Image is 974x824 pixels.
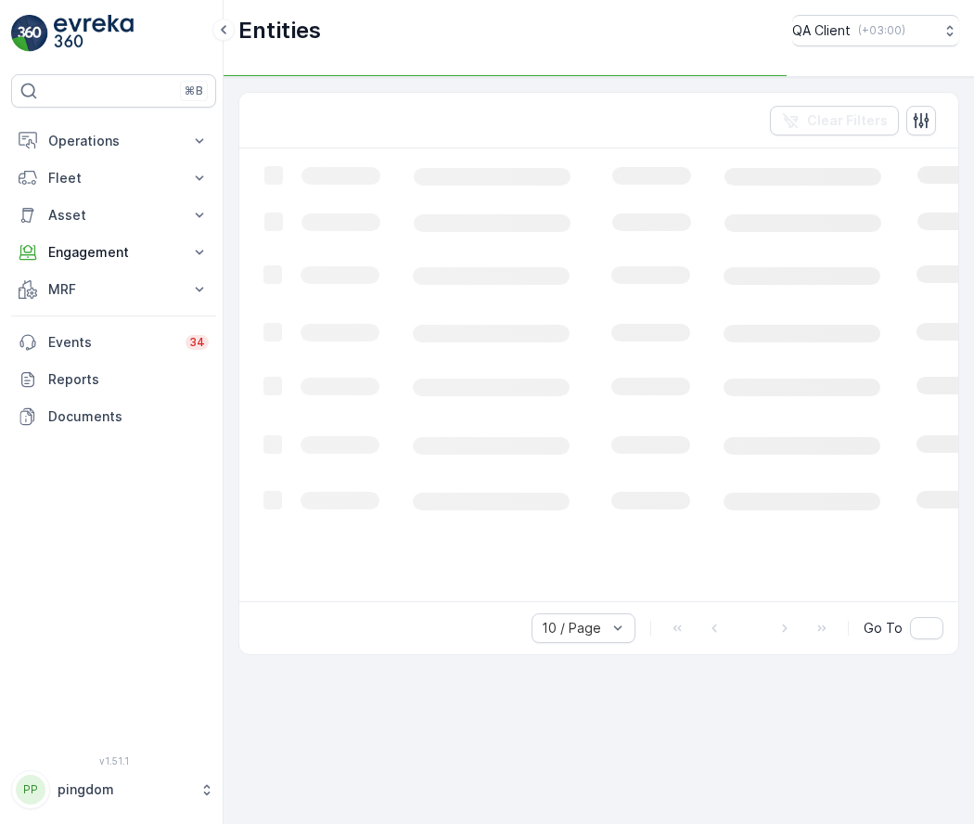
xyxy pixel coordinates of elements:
[48,370,209,389] p: Reports
[58,780,190,799] p: pingdom
[792,21,851,40] p: QA Client
[185,84,203,98] p: ⌘B
[48,243,179,262] p: Engagement
[11,234,216,271] button: Engagement
[11,770,216,809] button: PPpingdom
[48,206,179,225] p: Asset
[11,361,216,398] a: Reports
[11,398,216,435] a: Documents
[189,335,205,350] p: 34
[807,111,888,130] p: Clear Filters
[864,619,903,637] span: Go To
[11,755,216,766] span: v 1.51.1
[238,16,321,45] p: Entities
[54,15,134,52] img: logo_light-DOdMpM7g.png
[48,169,179,187] p: Fleet
[48,407,209,426] p: Documents
[11,122,216,160] button: Operations
[11,15,48,52] img: logo
[11,160,216,197] button: Fleet
[858,23,905,38] p: ( +03:00 )
[11,197,216,234] button: Asset
[770,106,899,135] button: Clear Filters
[16,775,45,805] div: PP
[11,324,216,361] a: Events34
[792,15,959,46] button: QA Client(+03:00)
[48,333,174,352] p: Events
[11,271,216,308] button: MRF
[48,280,179,299] p: MRF
[48,132,179,150] p: Operations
